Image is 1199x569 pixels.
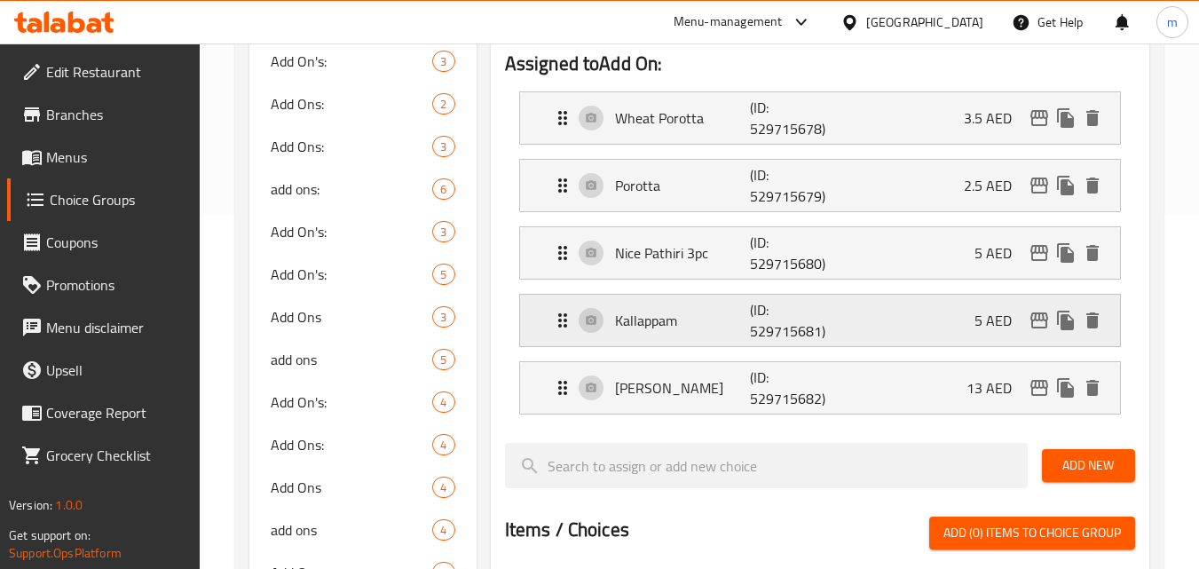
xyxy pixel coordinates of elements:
div: Choices [432,349,454,370]
span: 4 [433,437,454,454]
span: Get support on: [9,524,91,547]
span: add ons: [271,178,432,200]
span: Menu disclaimer [46,317,186,338]
span: 3 [433,224,454,241]
button: duplicate [1053,307,1079,334]
button: delete [1079,375,1106,401]
p: 13 AED [966,377,1026,399]
span: Add Ons: [271,136,432,157]
button: edit [1026,375,1053,401]
li: Expand [505,354,1135,422]
p: (ID: 529715678) [750,97,840,139]
div: Add Ons3 [249,296,476,338]
span: m [1167,12,1178,32]
a: Menu disclaimer [7,306,201,349]
span: Promotions [46,274,186,296]
div: Add Ons4 [249,466,476,509]
span: Add New [1056,454,1121,477]
button: Add (0) items to choice group [929,517,1135,549]
div: Expand [520,92,1120,144]
span: Add Ons [271,477,432,498]
span: Coverage Report [46,402,186,423]
p: Wheat Porotta [615,107,751,129]
span: 6 [433,181,454,198]
span: Menus [46,146,186,168]
a: Support.OpsPlatform [9,541,122,565]
h2: Items / Choices [505,517,629,543]
div: Add On's:3 [249,40,476,83]
a: Edit Restaurant [7,51,201,93]
button: edit [1026,307,1053,334]
div: Menu-management [674,12,783,33]
div: Choices [432,93,454,115]
p: Porotta [615,175,751,196]
span: Add On's: [271,221,432,242]
p: (ID: 529715681) [750,299,840,342]
div: Choices [432,178,454,200]
button: duplicate [1053,105,1079,131]
div: Choices [432,306,454,328]
p: 3.5 AED [964,107,1026,129]
a: Coupons [7,221,201,264]
button: delete [1079,307,1106,334]
div: Add On's:5 [249,253,476,296]
p: (ID: 529715682) [750,367,840,409]
span: Add Ons [271,306,432,328]
a: Upsell [7,349,201,391]
button: delete [1079,105,1106,131]
span: Add On's: [271,51,432,72]
div: Choices [432,519,454,541]
a: Coverage Report [7,391,201,434]
div: Add Ons:4 [249,423,476,466]
p: 5 AED [974,310,1026,331]
a: Grocery Checklist [7,434,201,477]
button: edit [1026,105,1053,131]
li: Expand [505,152,1135,219]
span: Add (0) items to choice group [943,522,1121,544]
span: Choice Groups [50,189,186,210]
li: Expand [505,287,1135,354]
span: Edit Restaurant [46,61,186,83]
span: 4 [433,522,454,539]
p: Kallappam [615,310,751,331]
button: delete [1079,240,1106,266]
span: 2 [433,96,454,113]
input: search [505,443,1028,488]
span: 3 [433,138,454,155]
span: Upsell [46,360,186,381]
a: Branches [7,93,201,136]
div: Expand [520,295,1120,346]
button: delete [1079,172,1106,199]
span: 5 [433,266,454,283]
div: Choices [432,477,454,498]
p: (ID: 529715680) [750,232,840,274]
a: Choice Groups [7,178,201,221]
li: Expand [505,84,1135,152]
span: Add On's: [271,391,432,413]
button: edit [1026,172,1053,199]
div: Choices [432,221,454,242]
div: Choices [432,391,454,413]
div: Add Ons:2 [249,83,476,125]
div: Choices [432,434,454,455]
span: Grocery Checklist [46,445,186,466]
button: duplicate [1053,240,1079,266]
div: Expand [520,362,1120,414]
span: add ons [271,519,432,541]
a: Promotions [7,264,201,306]
span: Coupons [46,232,186,253]
div: Choices [432,136,454,157]
button: duplicate [1053,375,1079,401]
span: 4 [433,394,454,411]
p: (ID: 529715679) [750,164,840,207]
span: Branches [46,104,186,125]
div: Add On's:4 [249,381,476,423]
div: Expand [520,160,1120,211]
div: [GEOGRAPHIC_DATA] [866,12,983,32]
p: [PERSON_NAME] [615,377,751,399]
span: Add Ons: [271,434,432,455]
div: Add Ons:3 [249,125,476,168]
span: 3 [433,309,454,326]
div: Choices [432,51,454,72]
span: 1.0.0 [55,494,83,517]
